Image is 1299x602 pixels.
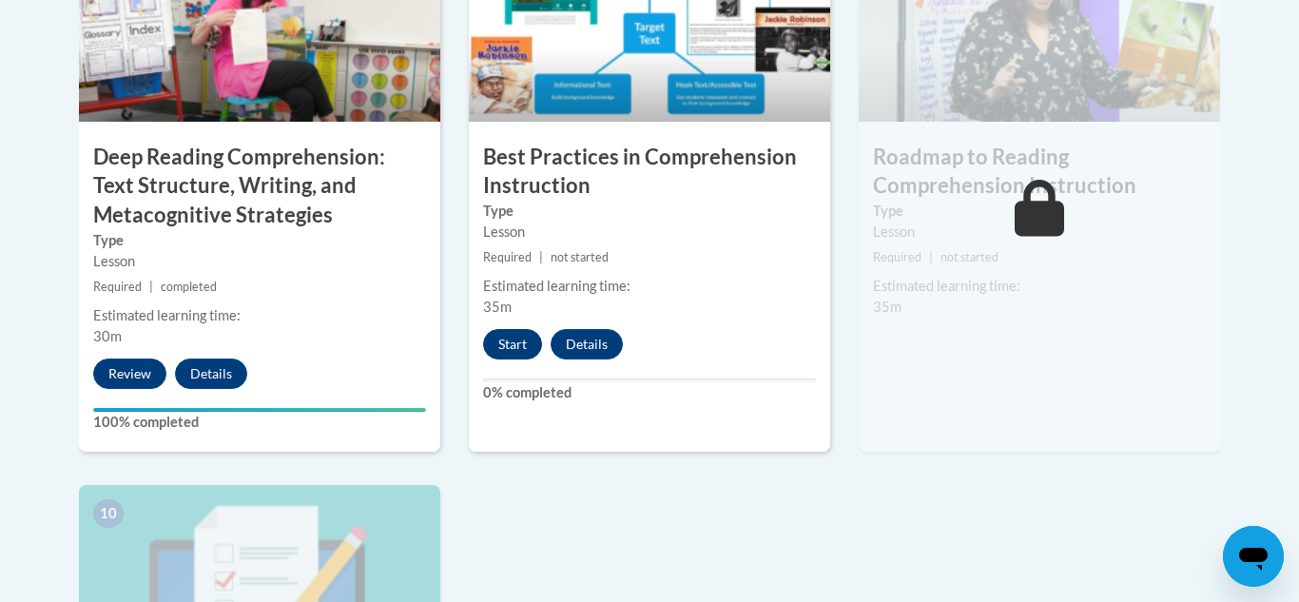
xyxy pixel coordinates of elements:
[483,299,512,315] span: 35m
[929,250,933,264] span: |
[93,408,426,412] div: Your progress
[873,222,1206,243] div: Lesson
[483,222,816,243] div: Lesson
[93,305,426,326] div: Estimated learning time:
[873,250,921,264] span: Required
[483,201,816,222] label: Type
[93,359,166,389] button: Review
[93,251,426,272] div: Lesson
[93,328,122,344] span: 30m
[469,143,830,202] h3: Best Practices in Comprehension Instruction
[93,230,426,251] label: Type
[873,276,1206,297] div: Estimated learning time:
[175,359,247,389] button: Details
[93,280,142,294] span: Required
[483,250,532,264] span: Required
[873,201,1206,222] label: Type
[551,250,609,264] span: not started
[483,382,816,403] label: 0% completed
[483,329,542,359] button: Start
[873,299,902,315] span: 35m
[149,280,153,294] span: |
[161,280,217,294] span: completed
[539,250,543,264] span: |
[93,412,426,433] label: 100% completed
[79,143,440,230] h3: Deep Reading Comprehension: Text Structure, Writing, and Metacognitive Strategies
[483,276,816,297] div: Estimated learning time:
[859,143,1220,202] h3: Roadmap to Reading Comprehension Instruction
[551,329,623,359] button: Details
[940,250,998,264] span: not started
[1223,526,1284,587] iframe: Button to launch messaging window
[93,499,124,528] span: 10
